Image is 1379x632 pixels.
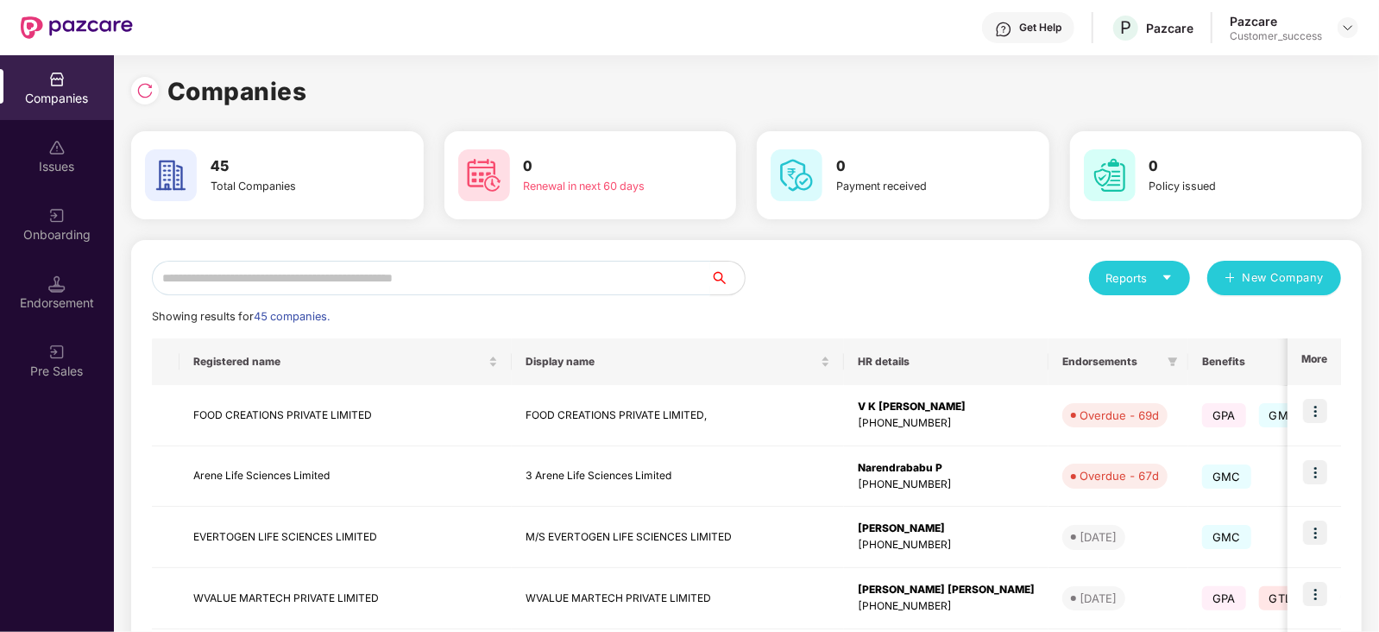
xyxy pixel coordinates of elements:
div: Customer_success [1230,29,1322,43]
img: svg+xml;base64,PHN2ZyBpZD0iUmVsb2FkLTMyeDMyIiB4bWxucz0iaHR0cDovL3d3dy53My5vcmcvMjAwMC9zdmciIHdpZH... [136,82,154,99]
img: icon [1303,582,1327,606]
td: 3 Arene Life Sciences Limited [512,446,844,508]
img: svg+xml;base64,PHN2ZyBpZD0iRHJvcGRvd24tMzJ4MzIiIHhtbG5zPSJodHRwOi8vd3d3LnczLm9yZy8yMDAwL3N2ZyIgd2... [1341,21,1355,35]
img: svg+xml;base64,PHN2ZyB4bWxucz0iaHR0cDovL3d3dy53My5vcmcvMjAwMC9zdmciIHdpZHRoPSI2MCIgaGVpZ2h0PSI2MC... [1084,149,1136,201]
td: EVERTOGEN LIFE SCIENCES LIMITED [179,507,512,568]
span: Registered name [193,355,485,369]
img: svg+xml;base64,PHN2ZyB4bWxucz0iaHR0cDovL3d3dy53My5vcmcvMjAwMC9zdmciIHdpZHRoPSI2MCIgaGVpZ2h0PSI2MC... [145,149,197,201]
span: GPA [1202,403,1246,427]
div: Reports [1106,269,1173,287]
img: svg+xml;base64,PHN2ZyBpZD0iQ29tcGFuaWVzIiB4bWxucz0iaHR0cDovL3d3dy53My5vcmcvMjAwMC9zdmciIHdpZHRoPS... [48,71,66,88]
span: GMC [1259,403,1308,427]
h3: 0 [1149,155,1298,178]
th: Registered name [179,338,512,385]
div: Total Companies [211,178,359,195]
img: svg+xml;base64,PHN2ZyBpZD0iSXNzdWVzX2Rpc2FibGVkIiB4bWxucz0iaHR0cDovL3d3dy53My5vcmcvMjAwMC9zdmciIH... [48,139,66,156]
h3: 0 [836,155,985,178]
img: svg+xml;base64,PHN2ZyB3aWR0aD0iMjAiIGhlaWdodD0iMjAiIHZpZXdCb3g9IjAgMCAyMCAyMCIgZmlsbD0ibm9uZSIgeG... [48,207,66,224]
div: V K [PERSON_NAME] [858,399,1035,415]
span: 45 companies. [254,310,330,323]
div: Pazcare [1230,13,1322,29]
div: [PHONE_NUMBER] [858,537,1035,553]
button: search [709,261,746,295]
span: New Company [1243,269,1325,287]
div: Payment received [836,178,985,195]
img: icon [1303,399,1327,423]
div: Policy issued [1149,178,1298,195]
img: svg+xml;base64,PHN2ZyB4bWxucz0iaHR0cDovL3d3dy53My5vcmcvMjAwMC9zdmciIHdpZHRoPSI2MCIgaGVpZ2h0PSI2MC... [458,149,510,201]
h3: 45 [211,155,359,178]
th: More [1288,338,1341,385]
div: [DATE] [1080,590,1117,607]
span: GMC [1202,465,1251,489]
div: Overdue - 67d [1080,467,1159,484]
td: WVALUE MARTECH PRIVATE LIMITED [179,568,512,629]
span: filter [1168,357,1178,367]
span: Endorsements [1062,355,1161,369]
span: GTL [1259,586,1302,610]
img: svg+xml;base64,PHN2ZyB3aWR0aD0iMjAiIGhlaWdodD0iMjAiIHZpZXdCb3g9IjAgMCAyMCAyMCIgZmlsbD0ibm9uZSIgeG... [48,344,66,361]
span: GMC [1202,525,1251,549]
span: Display name [526,355,817,369]
div: Renewal in next 60 days [524,178,672,195]
div: [PERSON_NAME] [PERSON_NAME] [858,582,1035,598]
th: Display name [512,338,844,385]
span: caret-down [1162,272,1173,283]
div: [PHONE_NUMBER] [858,415,1035,432]
td: Arene Life Sciences Limited [179,446,512,508]
span: GPA [1202,586,1246,610]
img: svg+xml;base64,PHN2ZyBpZD0iSGVscC0zMngzMiIgeG1sbnM9Imh0dHA6Ly93d3cudzMub3JnLzIwMDAvc3ZnIiB3aWR0aD... [995,21,1012,38]
img: New Pazcare Logo [21,16,133,39]
th: HR details [844,338,1048,385]
img: svg+xml;base64,PHN2ZyB4bWxucz0iaHR0cDovL3d3dy53My5vcmcvMjAwMC9zdmciIHdpZHRoPSI2MCIgaGVpZ2h0PSI2MC... [771,149,822,201]
span: P [1120,17,1131,38]
div: Overdue - 69d [1080,407,1159,424]
span: search [709,271,745,285]
td: WVALUE MARTECH PRIVATE LIMITED [512,568,844,629]
div: [PHONE_NUMBER] [858,477,1035,493]
span: Showing results for [152,310,330,323]
span: filter [1164,351,1181,372]
div: [PERSON_NAME] [858,521,1035,537]
button: plusNew Company [1207,261,1341,295]
div: Get Help [1019,21,1061,35]
img: icon [1303,521,1327,545]
img: svg+xml;base64,PHN2ZyB3aWR0aD0iMTQuNSIgaGVpZ2h0PSIxNC41IiB2aWV3Qm94PSIwIDAgMTYgMTYiIGZpbGw9Im5vbm... [48,275,66,293]
td: FOOD CREATIONS PRIVATE LIMITED, [512,385,844,446]
span: plus [1225,272,1236,286]
div: [DATE] [1080,528,1117,546]
td: M/S EVERTOGEN LIFE SCIENCES LIMITED [512,507,844,568]
div: Pazcare [1146,20,1193,36]
h1: Companies [167,73,307,111]
td: FOOD CREATIONS PRIVATE LIMITED [179,385,512,446]
div: Narendrababu P [858,460,1035,477]
img: icon [1303,460,1327,484]
div: [PHONE_NUMBER] [858,598,1035,615]
h3: 0 [524,155,672,178]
